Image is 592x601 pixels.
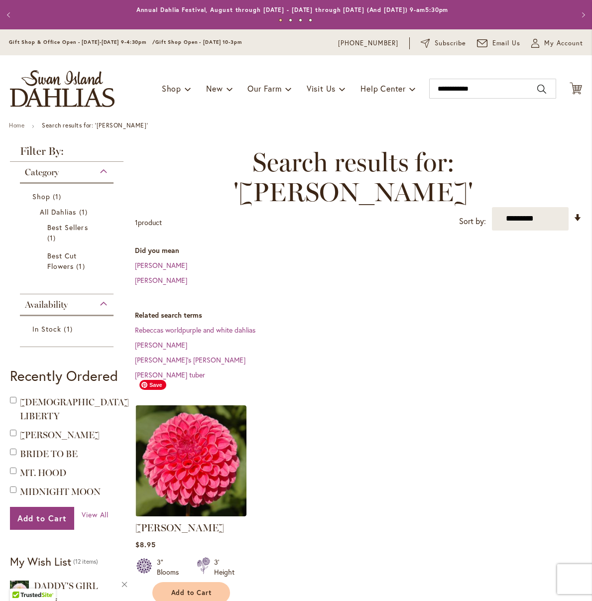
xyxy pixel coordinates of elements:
[171,589,212,597] span: Add to Cart
[135,355,245,364] a: [PERSON_NAME]'s [PERSON_NAME]
[32,324,104,334] a: In Stock 1
[47,222,89,243] a: Best Sellers
[7,566,35,594] iframe: Launch Accessibility Center
[135,509,246,518] a: REBECCA LYNN
[157,557,185,577] div: 3" Blooms
[20,430,100,441] a: [PERSON_NAME]
[53,191,64,202] span: 1
[32,324,61,334] span: In Stock
[247,83,281,94] span: Our Farm
[20,486,101,497] a: MIDNIGHT MOON
[155,39,242,45] span: Gift Shop Open - [DATE] 10-3pm
[477,38,521,48] a: Email Us
[82,510,109,519] span: View All
[136,6,449,13] a: Annual Dahlia Festival, August through [DATE] - [DATE] through [DATE] (And [DATE]) 9-am5:30pm
[214,557,235,577] div: 3' Height
[32,191,104,202] a: Shop
[435,38,466,48] span: Subscribe
[279,18,282,22] button: 1 of 4
[79,207,90,217] span: 1
[289,18,292,22] button: 2 of 4
[299,18,302,22] button: 3 of 4
[47,250,89,271] a: Best Cut Flowers
[64,324,75,334] span: 1
[338,38,398,48] a: [PHONE_NUMBER]
[135,405,246,516] img: REBECCA LYNN
[135,245,582,255] dt: Did you mean
[17,513,67,523] span: Add to Cart
[42,121,148,129] strong: Search results for: '[PERSON_NAME]'
[20,397,129,422] a: [DEMOGRAPHIC_DATA] LIBERTY
[32,192,50,201] span: Shop
[572,5,592,25] button: Next
[47,223,88,232] span: Best Sellers
[135,215,162,231] p: product
[34,581,98,592] a: DADDY'S GIRL
[82,510,109,520] a: View All
[76,261,87,271] span: 1
[10,507,74,530] button: Add to Cart
[25,167,59,178] span: Category
[139,380,166,390] span: Save
[10,554,71,569] strong: My Wish List
[135,310,582,320] dt: Related search terms
[307,83,336,94] span: Visit Us
[40,207,77,217] span: All Dahlias
[9,121,24,129] a: Home
[10,70,115,107] a: store logo
[20,449,78,460] a: BRIDE TO BE
[135,522,224,534] a: [PERSON_NAME]
[544,38,583,48] span: My Account
[135,218,138,227] span: 1
[531,38,583,48] button: My Account
[309,18,312,22] button: 4 of 4
[25,299,68,310] span: Availability
[135,340,187,350] a: [PERSON_NAME]
[47,233,58,243] span: 1
[492,38,521,48] span: Email Us
[135,147,572,207] span: Search results for: '[PERSON_NAME]'
[459,212,486,231] label: Sort by:
[135,260,187,270] a: [PERSON_NAME]
[10,146,123,162] strong: Filter By:
[135,325,255,335] a: Rebeccas worldpurple and white dahlias
[47,251,77,271] span: Best Cut Flowers
[135,275,187,285] a: [PERSON_NAME]
[360,83,406,94] span: Help Center
[40,207,96,217] a: All Dahlias
[10,366,118,385] strong: Recently Ordered
[421,38,466,48] a: Subscribe
[135,540,156,549] span: $8.95
[73,558,98,565] span: 12 items
[9,39,155,45] span: Gift Shop & Office Open - [DATE]-[DATE] 9-4:30pm /
[20,468,66,479] a: MT. HOOD
[135,370,205,379] a: [PERSON_NAME] tuber
[206,83,223,94] span: New
[162,83,181,94] span: Shop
